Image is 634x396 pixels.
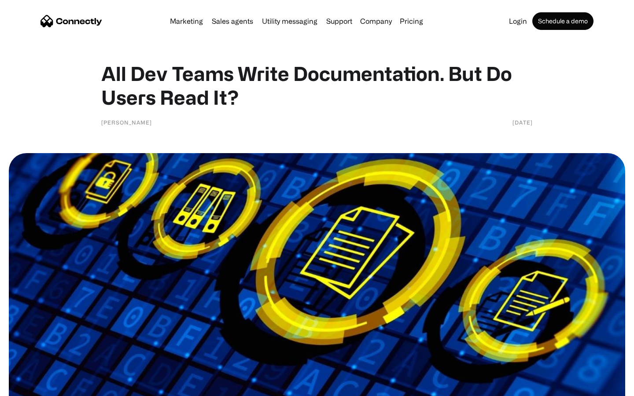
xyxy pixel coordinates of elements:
[258,18,321,25] a: Utility messaging
[505,18,531,25] a: Login
[532,12,593,30] a: Schedule a demo
[18,381,53,393] ul: Language list
[323,18,356,25] a: Support
[41,15,102,28] a: home
[101,62,533,109] h1: All Dev Teams Write Documentation. But Do Users Read It?
[512,118,533,127] div: [DATE]
[208,18,257,25] a: Sales agents
[360,15,392,27] div: Company
[358,15,394,27] div: Company
[9,381,53,393] aside: Language selected: English
[396,18,427,25] a: Pricing
[101,118,152,127] div: [PERSON_NAME]
[166,18,206,25] a: Marketing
